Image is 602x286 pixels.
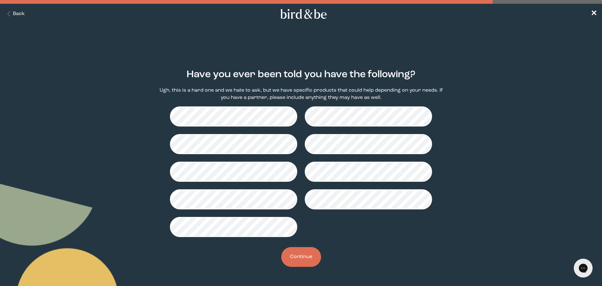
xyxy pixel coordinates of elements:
span: ✕ [591,10,597,18]
a: ✕ [591,8,597,19]
button: Continue [281,247,321,267]
h2: Have you ever been told you have the following? [187,67,415,82]
p: Ugh, this is a hard one and we hate to ask, but we have specific products that could help dependi... [156,87,446,101]
iframe: Gorgias live chat messenger [571,256,596,280]
button: Back Button [5,10,25,18]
